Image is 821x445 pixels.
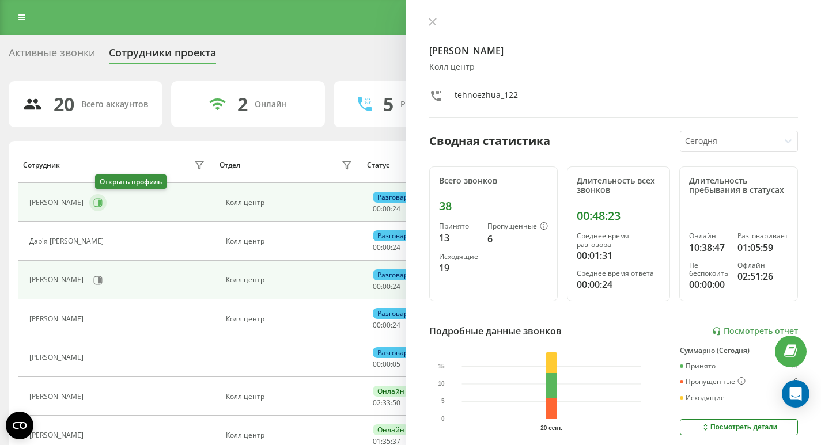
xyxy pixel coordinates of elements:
div: 38 [439,199,548,213]
div: Среднее время ответа [577,269,660,277]
span: 00 [383,242,391,252]
div: [PERSON_NAME] [29,393,86,401]
div: 20 [54,93,74,115]
div: Колл центр [226,431,355,439]
text: 10 [438,381,445,387]
div: Всего звонков [439,176,548,186]
span: 24 [392,282,400,291]
div: 13 [439,231,478,245]
div: Дар'я [PERSON_NAME] [29,237,107,245]
div: 02:51:26 [737,269,788,283]
div: Онлайн [373,386,409,397]
button: Посмотреть детали [680,419,798,435]
div: Суммарно (Сегодня) [680,347,798,355]
div: [PERSON_NAME] [29,315,86,323]
div: Разговаривает [737,232,788,240]
text: 0 [441,416,445,422]
div: Онлайн [255,100,287,109]
span: 00 [383,359,391,369]
div: tehnoezhua_122 [455,89,518,106]
div: : : [373,205,400,213]
div: Разговаривает [373,230,433,241]
div: Исходящие [680,394,725,402]
div: Открыть профиль [95,174,167,189]
div: 00:00:24 [577,277,660,291]
div: Колл центр [226,276,355,284]
div: 00:01:31 [577,249,660,263]
div: Всего аккаунтов [81,100,148,109]
div: Колл центр [429,62,798,72]
div: 01:05:59 [737,241,788,254]
div: Разговаривает [373,308,433,319]
div: Не беспокоить [689,261,728,278]
div: Разговаривают [400,100,463,109]
div: : : [373,399,400,407]
div: Open Intercom Messenger [782,380,809,408]
div: Онлайн [373,424,409,435]
div: Статус [367,161,389,169]
div: Принято [439,222,478,230]
span: 00 [373,359,381,369]
text: 20 сент. [540,425,562,431]
div: Колл центр [226,315,355,323]
div: Пропущенные [487,222,548,231]
div: Сотрудник [23,161,60,169]
div: Сотрудники проекта [109,47,216,64]
div: Исходящие [439,253,478,261]
div: Подробные данные звонков [429,324,562,338]
div: : : [373,244,400,252]
div: Длительность всех звонков [577,176,660,196]
span: 00 [373,242,381,252]
div: 00:00:00 [689,277,728,291]
div: Разговаривает [373,347,433,358]
div: 10:38:47 [689,241,728,254]
span: 24 [392,204,400,214]
span: 05 [392,359,400,369]
span: 00 [383,320,391,330]
div: Активные звонки [9,47,95,64]
div: 13 [790,362,798,370]
span: 50 [392,398,400,408]
div: Посмотреть детали [701,423,777,432]
div: : : [373,360,400,368]
div: 00:48:23 [577,209,660,223]
div: 6 [794,377,798,386]
div: Среднее время разговора [577,232,660,249]
div: 19 [439,261,478,275]
div: Колл центр [226,199,355,207]
span: 00 [373,282,381,291]
div: Разговаривает [373,192,433,203]
span: 00 [373,320,381,330]
div: [PERSON_NAME] [29,199,86,207]
span: 00 [383,282,391,291]
h4: [PERSON_NAME] [429,44,798,58]
text: 15 [438,363,445,370]
div: Онлайн [689,232,728,240]
div: : : [373,283,400,291]
div: 2 [237,93,248,115]
div: 5 [383,93,394,115]
span: 24 [392,242,400,252]
div: : : [373,321,400,329]
div: Колл центр [226,237,355,245]
span: 24 [392,320,400,330]
div: Отдел [220,161,240,169]
div: 6 [487,232,548,246]
div: [PERSON_NAME] [29,431,86,439]
a: Посмотреть отчет [712,326,798,336]
div: Принято [680,362,716,370]
div: Разговаривает [373,269,433,280]
div: Офлайн [737,261,788,269]
span: 33 [383,398,391,408]
div: Длительность пребывания в статусах [689,176,788,196]
div: [PERSON_NAME] [29,353,86,362]
div: Пропущенные [680,377,746,386]
span: 00 [383,204,391,214]
span: 02 [373,398,381,408]
div: Колл центр [226,393,355,401]
div: Сводная статистика [429,132,550,150]
button: Open CMP widget [6,412,33,439]
span: 00 [373,204,381,214]
div: [PERSON_NAME] [29,276,86,284]
text: 5 [441,398,445,405]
